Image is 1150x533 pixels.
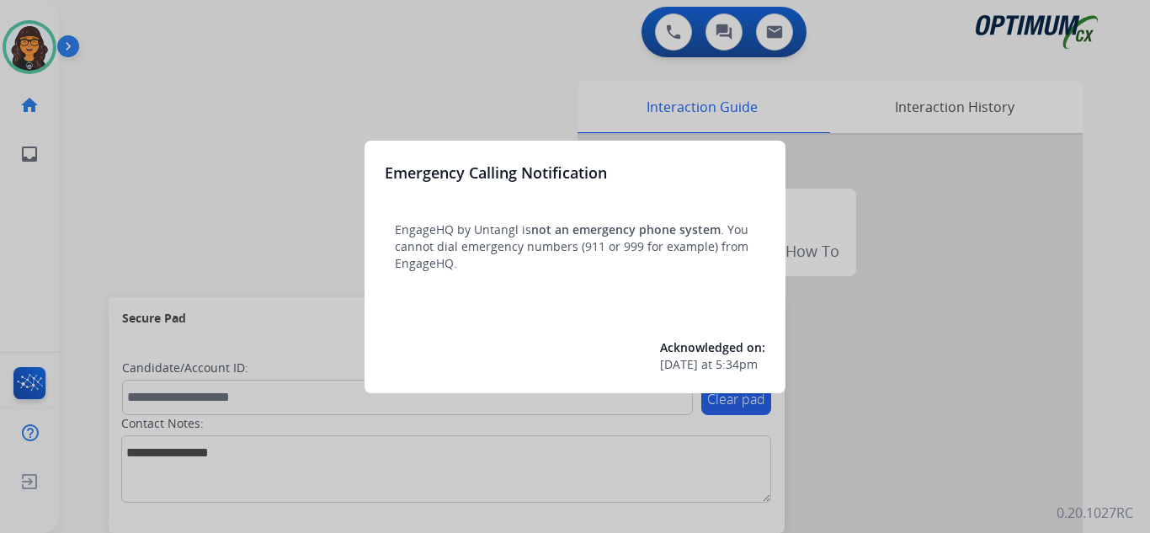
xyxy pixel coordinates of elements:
[660,356,765,373] div: at
[385,161,607,184] h3: Emergency Calling Notification
[531,221,721,237] span: not an emergency phone system
[716,356,758,373] span: 5:34pm
[1057,503,1133,523] p: 0.20.1027RC
[395,221,755,272] p: EngageHQ by Untangl is . You cannot dial emergency numbers (911 or 999 for example) from EngageHQ.
[660,356,698,373] span: [DATE]
[660,339,765,355] span: Acknowledged on:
